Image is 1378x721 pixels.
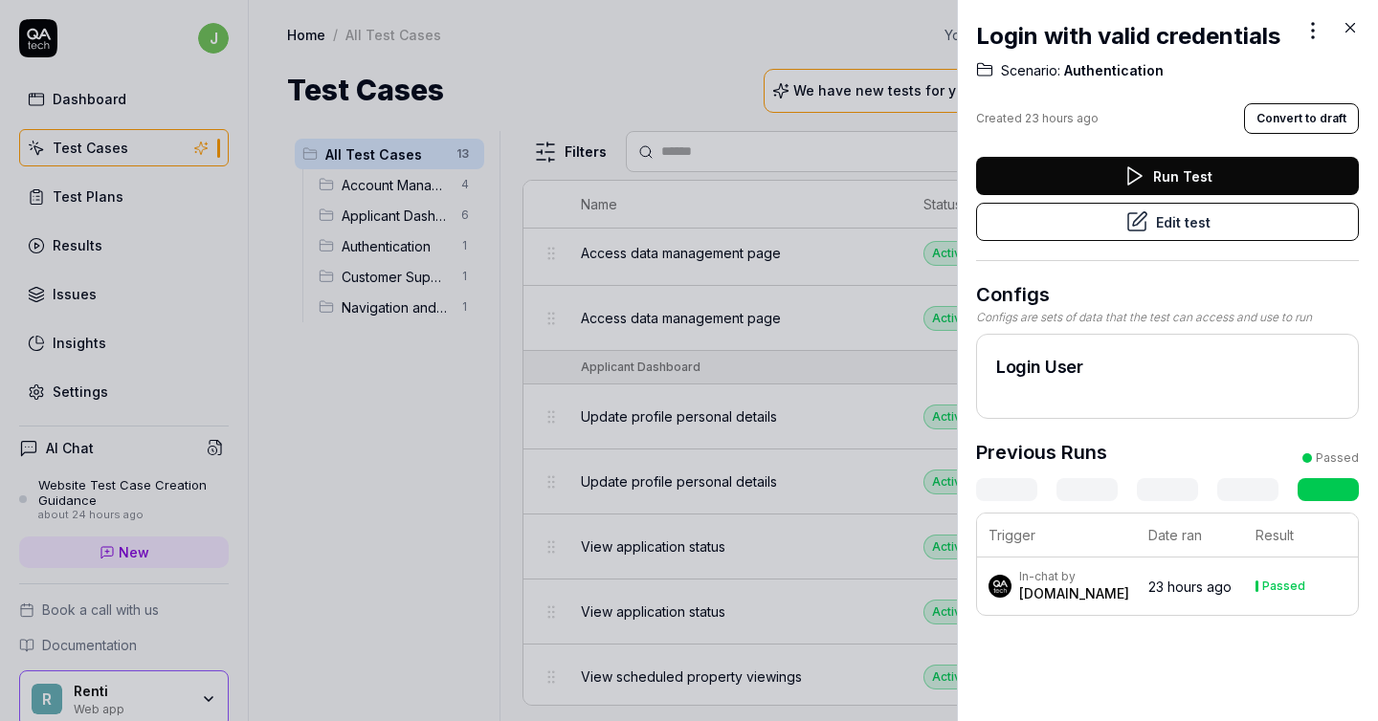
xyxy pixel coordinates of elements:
[1244,103,1359,134] button: Convert to draft
[1060,61,1164,80] span: Authentication
[1148,579,1232,595] time: 23 hours ago
[1262,580,1305,592] div: Passed
[976,280,1359,309] h3: Configs
[977,513,1137,557] th: Trigger
[1019,584,1129,603] div: [DOMAIN_NAME]
[976,203,1359,241] button: Edit test
[1316,449,1359,467] div: Passed
[976,309,1359,326] div: Configs are sets of data that the test can access and use to run
[976,157,1359,195] button: Run Test
[976,438,1107,467] h3: Previous Runs
[1137,513,1244,557] th: Date ran
[1025,111,1099,125] time: 23 hours ago
[989,575,1011,598] img: 7ccf6c19-61ad-4a6c-8811-018b02a1b829.jpg
[1001,61,1060,80] span: Scenario:
[976,110,1099,127] div: Created
[996,354,1339,380] h2: Login User
[1244,513,1358,557] th: Result
[976,19,1280,54] h2: Login with valid credentials
[1019,569,1129,584] div: In-chat by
